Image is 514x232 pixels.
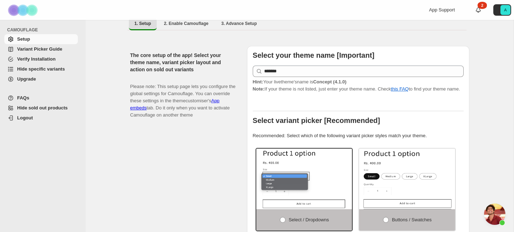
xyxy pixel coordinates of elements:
span: Select / Dropdowns [289,217,329,222]
div: 2 [478,2,487,9]
img: Camouflage [6,0,41,20]
a: FAQs [4,93,78,103]
a: this FAQ [391,86,409,92]
span: FAQs [17,95,29,100]
span: CAMOUFLAGE [7,27,81,33]
span: Hide specific variants [17,66,65,72]
text: A [504,8,507,12]
img: Buttons / Swatches [359,149,455,209]
b: Select variant picker [Recommended] [253,117,380,124]
p: Recommended: Select which of the following variant picker styles match your theme. [253,132,464,139]
span: 2. Enable Camouflage [164,21,208,26]
a: Logout [4,113,78,123]
button: Avatar with initials A [493,4,511,16]
a: Variant Picker Guide [4,44,78,54]
p: If your theme is not listed, just enter your theme name. Check to find your theme name. [253,78,464,93]
b: Select your theme name [Important] [253,51,374,59]
span: 1. Setup [135,21,151,26]
img: Select / Dropdowns [256,149,352,209]
strong: Hint: [253,79,263,84]
span: 3. Advance Setup [221,21,257,26]
span: Buttons / Swatches [392,217,432,222]
strong: Concept (4.1.0) [313,79,346,84]
span: Your live theme's name is [253,79,347,84]
span: Upgrade [17,76,36,82]
a: Setup [4,34,78,44]
a: Hide sold out products [4,103,78,113]
h2: The core setup of the app! Select your theme name, variant picker layout and action on sold out v... [130,52,236,73]
a: Verify Installation [4,54,78,64]
span: Variant Picker Guide [17,46,62,52]
span: App Support [429,7,455,12]
p: Please note: This setup page lets you configure the global settings for Camouflage. You can overr... [130,76,236,119]
a: Hide specific variants [4,64,78,74]
span: Hide sold out products [17,105,68,110]
a: Upgrade [4,74,78,84]
span: Avatar with initials A [500,5,510,15]
strong: Note: [253,86,264,92]
span: Setup [17,36,30,42]
a: 2 [475,6,482,14]
span: Logout [17,115,33,120]
div: Open chat [484,203,505,225]
span: Verify Installation [17,56,56,62]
